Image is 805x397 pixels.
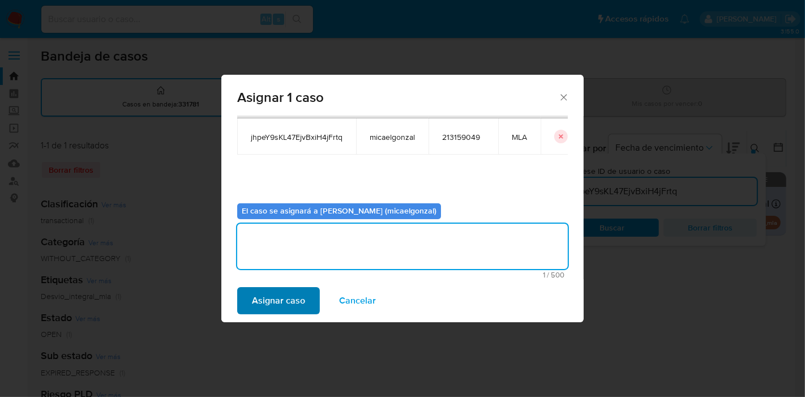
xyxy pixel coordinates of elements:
[242,205,436,216] b: El caso se asignará a [PERSON_NAME] (micaelgonzal)
[221,75,584,322] div: assign-modal
[251,132,342,142] span: jhpeY9sKL47EjvBxiH4jFrtq
[558,92,568,102] button: Cerrar ventana
[442,132,485,142] span: 213159049
[554,130,568,143] button: icon-button
[241,271,564,279] span: Máximo 500 caracteres
[237,91,558,104] span: Asignar 1 caso
[370,132,415,142] span: micaelgonzal
[237,287,320,314] button: Asignar caso
[512,132,527,142] span: MLA
[339,288,376,313] span: Cancelar
[324,287,391,314] button: Cancelar
[252,288,305,313] span: Asignar caso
